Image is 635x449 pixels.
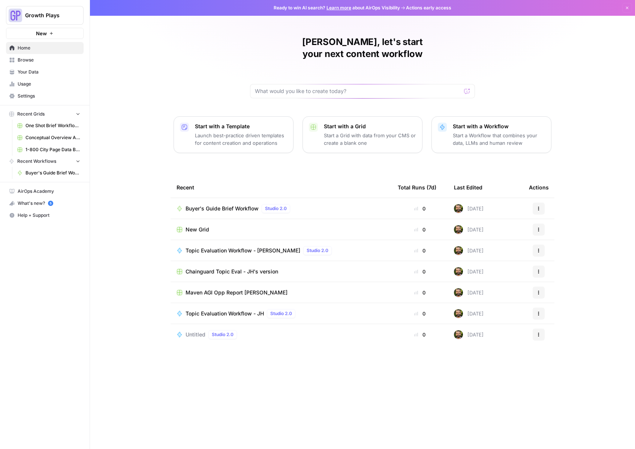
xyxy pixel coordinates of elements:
[398,247,442,254] div: 0
[6,198,83,209] div: What's new?
[454,309,463,318] img: 7n9g0vcyosf9m799tx179q68c4d8
[17,158,56,165] span: Recent Workflows
[324,132,416,147] p: Start a Grid with data from your CMS or create a blank one
[454,246,484,255] div: [DATE]
[398,226,442,233] div: 0
[431,116,551,153] button: Start with a WorkflowStart a Workflow that combines your data, LLMs and human review
[14,167,84,179] a: Buyer's Guide Brief Workflow
[398,289,442,296] div: 0
[177,246,386,255] a: Topic Evaluation Workflow - [PERSON_NAME]Studio 2.0
[18,188,80,195] span: AirOps Academy
[454,288,484,297] div: [DATE]
[186,289,288,296] span: Maven AGI Opp Report [PERSON_NAME]
[36,30,47,37] span: New
[212,331,234,338] span: Studio 2.0
[195,123,287,130] p: Start with a Template
[14,132,84,144] a: Conceptual Overview Article Grid
[454,267,463,276] img: 7n9g0vcyosf9m799tx179q68c4d8
[186,205,259,212] span: Buyer's Guide Brief Workflow
[17,111,45,117] span: Recent Grids
[48,201,53,206] a: 5
[49,201,51,205] text: 5
[25,12,70,19] span: Growth Plays
[454,246,463,255] img: 7n9g0vcyosf9m799tx179q68c4d8
[6,6,84,25] button: Workspace: Growth Plays
[18,57,80,63] span: Browse
[25,122,80,129] span: One Shot Brief Workflow Grid
[18,81,80,87] span: Usage
[398,310,442,317] div: 0
[454,225,484,234] div: [DATE]
[18,69,80,75] span: Your Data
[326,5,351,11] a: Learn more
[18,93,80,99] span: Settings
[18,45,80,51] span: Home
[177,309,386,318] a: Topic Evaluation Workflow - JHStudio 2.0
[6,54,84,66] a: Browse
[398,177,436,198] div: Total Runs (7d)
[307,247,328,254] span: Studio 2.0
[454,288,463,297] img: 7n9g0vcyosf9m799tx179q68c4d8
[255,87,461,95] input: What would you like to create today?
[270,310,292,317] span: Studio 2.0
[25,170,80,176] span: Buyer's Guide Brief Workflow
[453,132,545,147] p: Start a Workflow that combines your data, LLMs and human review
[454,330,463,339] img: 7n9g0vcyosf9m799tx179q68c4d8
[6,78,84,90] a: Usage
[174,116,294,153] button: Start with a TemplateLaunch best-practice driven templates for content creation and operations
[6,185,84,197] a: AirOps Academy
[186,226,209,233] span: New Grid
[324,123,416,130] p: Start with a Grid
[398,331,442,338] div: 0
[14,120,84,132] a: One Shot Brief Workflow Grid
[454,267,484,276] div: [DATE]
[454,309,484,318] div: [DATE]
[18,212,80,219] span: Help + Support
[6,197,84,209] button: What's new? 5
[177,204,386,213] a: Buyer's Guide Brief WorkflowStudio 2.0
[529,177,549,198] div: Actions
[454,177,482,198] div: Last Edited
[177,330,386,339] a: UntitledStudio 2.0
[303,116,422,153] button: Start with a GridStart a Grid with data from your CMS or create a blank one
[177,226,386,233] a: New Grid
[177,268,386,275] a: Chainguard Topic Eval - JH's version
[265,205,287,212] span: Studio 2.0
[454,204,484,213] div: [DATE]
[25,134,80,141] span: Conceptual Overview Article Grid
[186,268,278,275] span: Chainguard Topic Eval - JH's version
[454,225,463,234] img: 7n9g0vcyosf9m799tx179q68c4d8
[454,330,484,339] div: [DATE]
[177,177,386,198] div: Recent
[6,66,84,78] a: Your Data
[454,204,463,213] img: 7n9g0vcyosf9m799tx179q68c4d8
[14,144,84,156] a: 1-800 City Page Data Batch 5
[6,42,84,54] a: Home
[406,5,451,11] span: Actions early access
[177,289,386,296] a: Maven AGI Opp Report [PERSON_NAME]
[6,28,84,39] button: New
[274,5,400,11] span: Ready to win AI search? about AirOps Visibility
[186,247,300,254] span: Topic Evaluation Workflow - [PERSON_NAME]
[398,205,442,212] div: 0
[398,268,442,275] div: 0
[9,9,22,22] img: Growth Plays Logo
[186,331,205,338] span: Untitled
[6,156,84,167] button: Recent Workflows
[195,132,287,147] p: Launch best-practice driven templates for content creation and operations
[25,146,80,153] span: 1-800 City Page Data Batch 5
[6,209,84,221] button: Help + Support
[6,108,84,120] button: Recent Grids
[186,310,264,317] span: Topic Evaluation Workflow - JH
[250,36,475,60] h1: [PERSON_NAME], let's start your next content workflow
[6,90,84,102] a: Settings
[453,123,545,130] p: Start with a Workflow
